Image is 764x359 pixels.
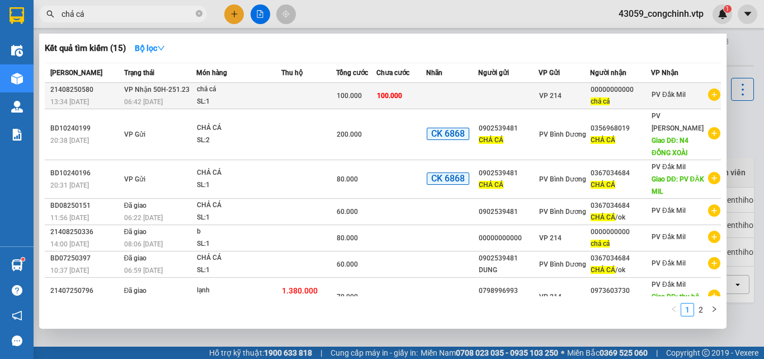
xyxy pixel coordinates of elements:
[336,69,368,77] span: Tổng cước
[667,303,681,316] button: left
[197,252,281,264] div: CHẢ CÁ
[671,306,677,313] span: left
[539,293,562,301] span: VP 214
[591,84,650,96] div: 00000000000
[197,179,281,192] div: SL: 1
[50,226,121,238] div: 21408250336
[591,226,650,238] div: 0000000000
[652,233,686,241] span: PV Đắk Mil
[539,130,586,138] span: PV Bình Dương
[197,212,281,224] div: SL: 1
[50,267,89,274] span: 10:37 [DATE]
[11,129,23,141] img: solution-icon
[337,234,358,242] span: 80.000
[124,240,163,248] span: 08:06 [DATE]
[591,200,650,212] div: 0367034684
[124,98,163,106] span: 06:42 [DATE]
[197,83,281,96] div: chả cá
[124,130,145,138] span: VP Gửi
[124,69,154,77] span: Trạng thái
[539,260,586,268] span: PV Bình Dương
[124,86,190,94] span: VP Nhận 50H-251.23
[652,293,699,313] span: Giao DĐ: thu hộ 1tr380
[591,181,615,189] span: CHẢ CÁ
[12,335,22,346] span: message
[539,234,562,242] span: VP 214
[124,267,163,274] span: 06:59 [DATE]
[377,92,402,100] span: 100.000
[50,98,89,106] span: 13:34 [DATE]
[479,123,539,134] div: 0902539481
[376,69,409,77] span: Chưa cước
[478,69,509,77] span: Người gửi
[196,69,227,77] span: Món hàng
[197,264,281,277] div: SL: 1
[708,303,721,316] li: Next Page
[50,69,102,77] span: [PERSON_NAME]
[591,212,650,223] div: /ok
[337,293,358,301] span: 70.000
[197,122,281,134] div: CHẢ CÁ
[479,181,503,189] span: CHẢ CÁ
[124,228,147,236] span: Đã giao
[708,88,720,101] span: plus-circle
[50,181,89,189] span: 20:31 [DATE]
[652,175,704,195] span: Giao DĐ: PV ĐĂK MIL
[157,44,165,52] span: down
[652,163,686,171] span: PV Đắk Mil
[10,7,24,24] img: logo-vxr
[50,285,121,297] div: 21407250796
[708,172,720,184] span: plus-circle
[50,200,121,212] div: BD08250151
[539,92,562,100] span: VP 214
[591,266,615,274] span: CHẢ CÁ
[652,259,686,267] span: PV Đắk Mil
[337,208,358,216] span: 60.000
[695,304,707,316] a: 2
[591,167,650,179] div: 0367034684
[652,91,686,99] span: PV Đắk Mil
[681,304,694,316] a: 1
[591,97,610,105] span: chả cá
[652,281,686,288] span: PV Đắk Mil
[667,303,681,316] li: Previous Page
[135,44,165,53] strong: Bộ lọc
[652,207,686,215] span: PV Đắk Mil
[479,206,539,218] div: 0902539481
[11,73,23,85] img: warehouse-icon
[337,260,358,268] span: 60.000
[591,240,610,248] span: chả cá
[539,208,586,216] span: PV Bình Dương
[124,254,147,262] span: Đã giao
[197,285,281,297] div: lạnh
[426,69,442,77] span: Nhãn
[479,167,539,179] div: 0902539481
[197,226,281,238] div: b
[708,290,720,302] span: plus-circle
[12,310,22,321] span: notification
[591,253,650,264] div: 0367034684
[591,264,650,276] div: /ok
[197,199,281,212] div: CHẢ CÁ
[652,112,704,132] span: PV [PERSON_NAME]
[337,92,362,100] span: 100.000
[591,136,615,144] span: CHẢ CÁ
[50,167,121,179] div: BD10240196
[46,10,54,18] span: search
[281,69,303,77] span: Thu hộ
[427,172,469,185] span: CK 6868
[591,123,650,134] div: 0356968019
[50,253,121,264] div: BD07250397
[50,84,121,96] div: 21408250580
[590,69,626,77] span: Người nhận
[50,123,121,134] div: BD10240199
[11,45,23,57] img: warehouse-icon
[126,39,174,57] button: Bộ lọcdown
[708,204,720,217] span: plus-circle
[21,258,25,261] sup: 1
[124,287,147,295] span: Đã giao
[427,128,469,141] span: CK 6868
[591,213,615,221] span: CHẢ CÁ
[708,303,721,316] button: right
[50,240,89,248] span: 14:00 [DATE]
